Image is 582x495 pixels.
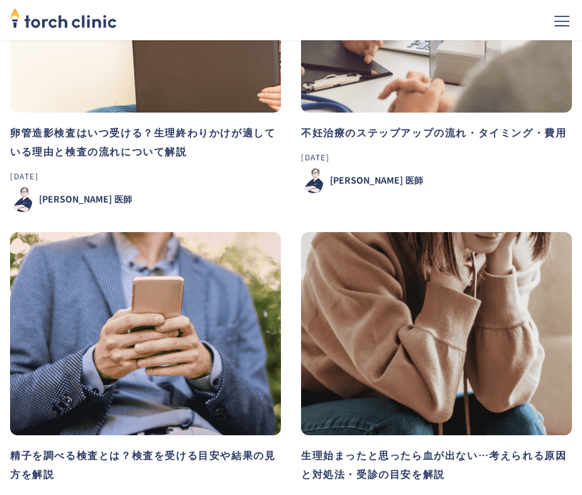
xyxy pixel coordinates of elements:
[10,4,117,31] img: torch clinic
[10,170,281,182] div: [DATE]
[39,192,112,206] div: [PERSON_NAME]
[301,123,572,142] h3: 不妊治療のステップアップの流れ・タイミング・費用
[10,9,117,31] a: home
[114,192,132,206] div: 医師
[330,174,403,187] div: [PERSON_NAME]
[10,123,281,160] h3: 卵管造影検査はいつ受ける？生理終わりかけが適している理由と検査の流れについて解説
[301,152,572,163] div: [DATE]
[10,445,281,483] h3: 精子を調べる検査とは？検査を受ける目安や結果の見方を解説
[301,445,572,483] h3: 生理始まったと思ったら血が出ない…考えられる原因と対処法・受診の目安を解説
[405,174,423,187] div: 医師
